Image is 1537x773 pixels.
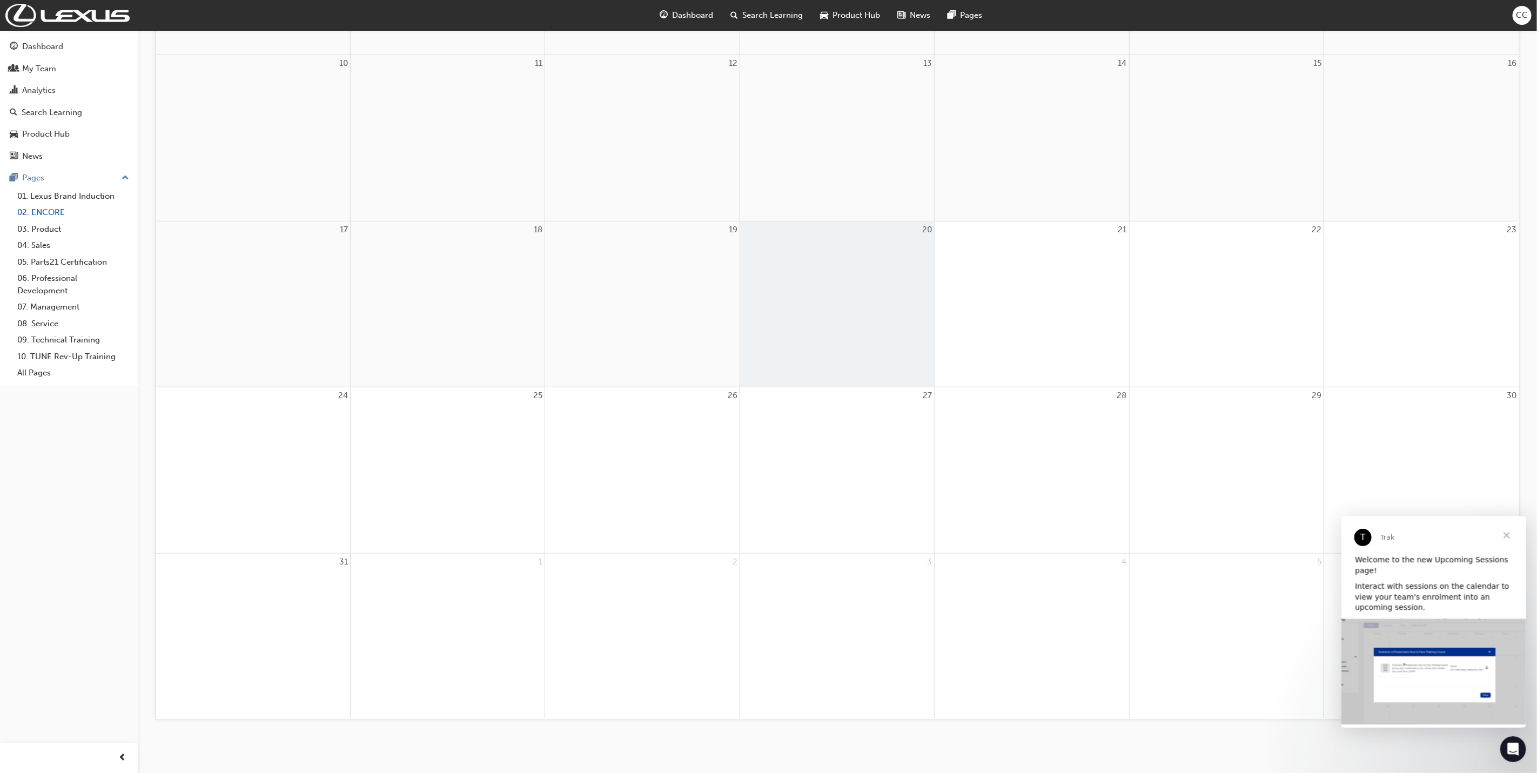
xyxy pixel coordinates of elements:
[13,188,133,205] a: 01. Lexus Brand Induction
[533,55,545,72] a: August 11, 2025
[4,168,133,188] button: Pages
[4,124,133,144] a: Product Hub
[1315,554,1324,570] a: September 5, 2025
[10,152,18,162] span: news-icon
[13,299,133,315] a: 07. Management
[13,332,133,348] a: 09. Technical Training
[4,146,133,166] a: News
[921,55,934,72] a: August 13, 2025
[156,387,350,553] td: August 24, 2025
[740,387,934,553] td: August 27, 2025
[1341,516,1526,728] iframe: Intercom live chat message
[10,86,18,96] span: chart-icon
[740,55,934,221] td: August 13, 2025
[1513,6,1532,25] button: CC
[13,237,133,254] a: 04. Sales
[337,55,350,72] a: August 10, 2025
[22,172,44,184] div: Pages
[673,9,714,22] span: Dashboard
[10,64,18,74] span: people-icon
[726,387,740,404] a: August 26, 2025
[925,554,934,570] a: September 3, 2025
[1129,221,1324,387] td: August 22, 2025
[833,9,881,22] span: Product Hub
[13,315,133,332] a: 08. Service
[743,9,803,22] span: Search Learning
[338,221,350,238] a: August 17, 2025
[22,128,70,140] div: Product Hub
[1129,55,1324,221] td: August 15, 2025
[13,348,133,365] a: 10. TUNE Rev-Up Training
[722,4,812,26] a: search-iconSearch Learning
[350,387,545,553] td: August 25, 2025
[10,42,18,52] span: guage-icon
[921,387,934,404] a: August 27, 2025
[920,221,934,238] a: August 20, 2025
[156,221,350,387] td: August 17, 2025
[14,65,171,97] div: Interact with sessions on the calendar to view your team's enrolment into an upcoming session.
[1324,553,1519,718] td: September 6, 2025
[1516,9,1528,22] span: CC
[1129,387,1324,553] td: August 29, 2025
[1324,387,1519,553] td: August 30, 2025
[1311,55,1324,72] a: August 15, 2025
[350,553,545,718] td: September 1, 2025
[935,387,1129,553] td: August 28, 2025
[350,221,545,387] td: August 18, 2025
[731,9,739,22] span: search-icon
[961,9,983,22] span: Pages
[939,4,991,26] a: pages-iconPages
[337,554,350,570] a: August 31, 2025
[10,130,18,139] span: car-icon
[727,221,740,238] a: August 19, 2025
[1505,221,1519,238] a: August 23, 2025
[898,9,906,22] span: news-icon
[156,553,350,718] td: August 31, 2025
[545,387,740,553] td: August 26, 2025
[1129,553,1324,718] td: September 5, 2025
[727,55,740,72] a: August 12, 2025
[1115,387,1129,404] a: August 28, 2025
[4,35,133,168] button: DashboardMy TeamAnalyticsSearch LearningProduct HubNews
[22,84,56,97] div: Analytics
[545,221,740,387] td: August 19, 2025
[1120,554,1129,570] a: September 4, 2025
[5,4,130,27] a: Trak
[4,37,133,57] a: Dashboard
[336,387,350,404] a: August 24, 2025
[4,59,133,79] a: My Team
[935,221,1129,387] td: August 21, 2025
[812,4,889,26] a: car-iconProduct Hub
[531,387,545,404] a: August 25, 2025
[536,554,545,570] a: September 1, 2025
[740,221,934,387] td: August 20, 2025
[4,80,133,100] a: Analytics
[1500,736,1526,762] iframe: Intercom live chat
[1506,55,1519,72] a: August 16, 2025
[935,553,1129,718] td: September 4, 2025
[948,9,956,22] span: pages-icon
[13,270,133,299] a: 06. Professional Development
[10,173,18,183] span: pages-icon
[1310,221,1324,238] a: August 22, 2025
[22,106,82,119] div: Search Learning
[1324,221,1519,387] td: August 23, 2025
[22,150,43,163] div: News
[13,221,133,238] a: 03. Product
[22,41,63,53] div: Dashboard
[740,553,934,718] td: September 3, 2025
[545,553,740,718] td: September 2, 2025
[532,221,545,238] a: August 18, 2025
[1324,55,1519,221] td: August 16, 2025
[821,9,829,22] span: car-icon
[652,4,722,26] a: guage-iconDashboard
[22,63,56,75] div: My Team
[14,38,171,59] div: Welcome to the new Upcoming Sessions page!
[350,55,545,221] td: August 11, 2025
[660,9,668,22] span: guage-icon
[13,254,133,271] a: 05. Parts21 Certification
[13,204,133,221] a: 02. ENCORE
